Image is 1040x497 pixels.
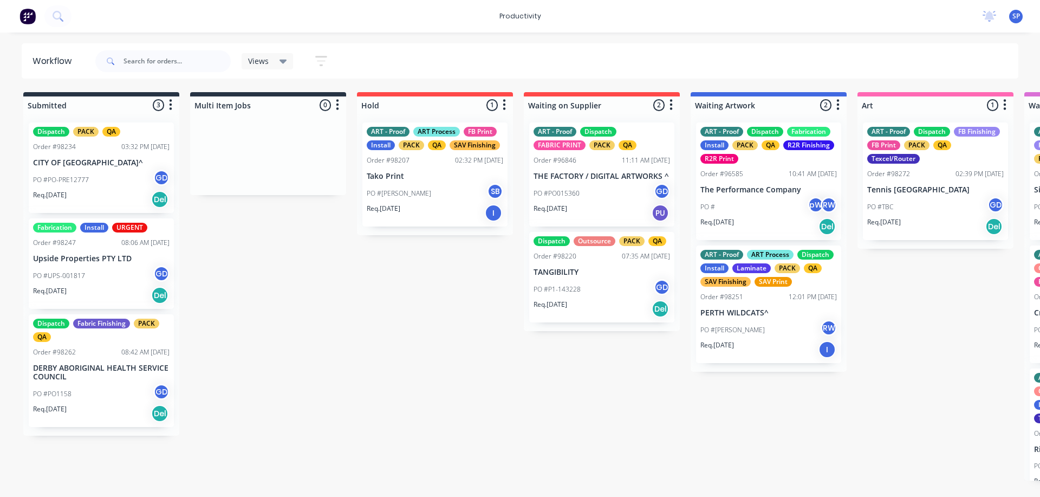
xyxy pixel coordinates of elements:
div: Order #96846 [534,156,576,165]
div: ART - ProofDispatchFABRIC PRINTPACKQAOrder #9684611:11 AM [DATE]THE FACTORY / DIGITAL ARTWORKS ^P... [529,122,674,227]
div: PACK [589,140,615,150]
p: PERTH WILDCATS^ [700,308,837,318]
p: Upside Properties PTY LTD [33,254,170,263]
div: URGENT [112,223,147,233]
p: Req. [DATE] [700,217,734,227]
div: PACK [73,127,99,137]
div: QA [33,332,51,342]
div: QA [933,140,951,150]
div: 12:01 PM [DATE] [789,292,837,302]
div: ART Process [747,250,794,260]
div: FB Print [867,140,900,150]
div: RW [821,320,837,336]
div: Del [985,218,1003,235]
div: R2R Print [700,154,738,164]
div: Del [151,405,168,422]
div: PACK [904,140,929,150]
span: SP [1012,11,1020,21]
div: Dispatch [747,127,783,137]
p: Req. [DATE] [867,217,901,227]
div: ART - Proof [700,127,743,137]
div: QA [102,127,120,137]
div: SAV Print [755,277,792,287]
div: Fabrication [787,127,830,137]
div: 02:32 PM [DATE] [455,156,503,165]
div: Texcel/Router [867,154,920,164]
div: 03:32 PM [DATE] [121,142,170,152]
p: Tennis [GEOGRAPHIC_DATA] [867,185,1004,195]
div: DispatchFabric FinishingPACKQAOrder #9826208:42 AM [DATE]DERBY ABORIGINAL HEALTH SERVICE COUNCILP... [29,314,174,428]
div: GD [987,197,1004,213]
div: RW [821,197,837,213]
div: Install [700,263,729,273]
p: Req. [DATE] [700,340,734,350]
p: Req. [DATE] [33,404,67,414]
p: Req. [DATE] [534,204,567,214]
div: GD [153,170,170,186]
div: Dispatch [580,127,616,137]
div: 08:42 AM [DATE] [121,347,170,357]
div: Order #98220 [534,251,576,261]
div: SB [487,183,503,199]
div: R2R Finishing [783,140,834,150]
div: Dispatch [797,250,834,260]
div: QA [648,236,666,246]
span: Views [248,55,269,67]
div: SAV Finishing [700,277,751,287]
div: Del [151,287,168,304]
p: PO #[PERSON_NAME] [700,325,765,335]
div: QA [428,140,446,150]
div: Install [367,140,395,150]
p: PO # [700,202,715,212]
div: DispatchPACKQAOrder #9823403:32 PM [DATE]CITY OF [GEOGRAPHIC_DATA]^PO #PO-PRE12777GDReq.[DATE]Del [29,122,174,213]
div: 07:35 AM [DATE] [622,251,670,261]
div: Dispatch [914,127,950,137]
div: SAV Finishing [450,140,500,150]
div: Order #98272 [867,169,910,179]
div: GD [654,183,670,199]
div: ART Process [413,127,460,137]
div: Del [652,300,669,318]
div: Order #96585 [700,169,743,179]
div: Del [151,191,168,208]
div: ART - ProofDispatchFB FinishingFB PrintPACKQATexcel/RouterOrder #9827202:39 PM [DATE]Tennis [GEOG... [863,122,1008,240]
p: TANGIBILITY [534,268,670,277]
p: CITY OF [GEOGRAPHIC_DATA]^ [33,158,170,167]
div: PACK [134,319,159,328]
p: The Performance Company [700,185,837,195]
p: PO #PO1158 [33,389,71,399]
div: ART - Proof [867,127,910,137]
div: ART - Proof [534,127,576,137]
div: I [818,341,836,358]
p: DERBY ABORIGINAL HEALTH SERVICE COUNCIL [33,364,170,382]
div: Fabric Finishing [73,319,130,328]
div: 02:39 PM [DATE] [955,169,1004,179]
p: Req. [DATE] [534,300,567,309]
div: 10:41 AM [DATE] [789,169,837,179]
p: Req. [DATE] [367,204,400,214]
div: Dispatch [33,127,69,137]
div: Order #98207 [367,156,409,165]
div: Order #98251 [700,292,743,302]
div: Order #98247 [33,238,76,248]
div: 11:11 AM [DATE] [622,156,670,165]
div: ART - ProofART ProcessFB PrintInstallPACKQASAV FinishingOrder #9820702:32 PM [DATE]Tako PrintPO #... [362,122,508,227]
div: QA [619,140,636,150]
div: FB Print [464,127,497,137]
input: Search for orders... [123,50,231,72]
div: productivity [494,8,547,24]
div: PACK [619,236,645,246]
div: I [485,204,502,222]
p: PO #PO-PRE12777 [33,175,89,185]
div: ART - Proof [700,250,743,260]
p: Tako Print [367,172,503,181]
img: Factory [19,8,36,24]
div: PACK [399,140,424,150]
div: Dispatch [534,236,570,246]
div: PACK [732,140,758,150]
div: FB Finishing [954,127,1000,137]
div: QA [762,140,779,150]
p: PO #TBC [867,202,893,212]
div: Outsource [574,236,615,246]
div: Install [80,223,108,233]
